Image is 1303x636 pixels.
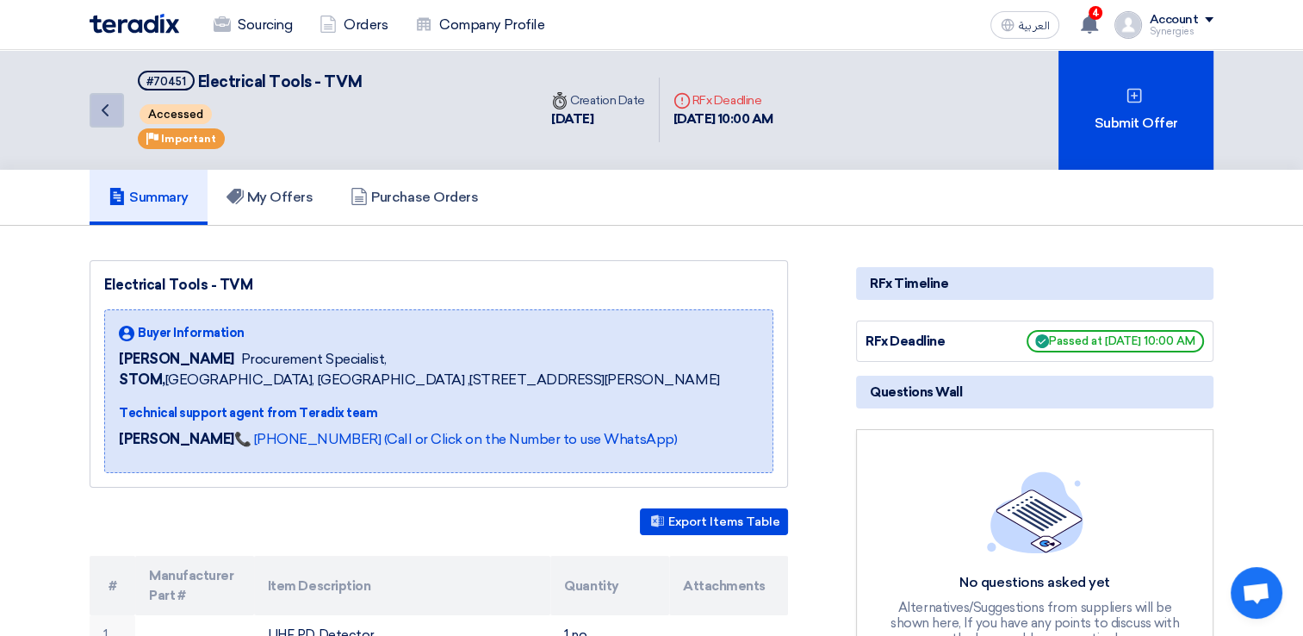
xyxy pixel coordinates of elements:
div: Technical support agent from Teradix team [119,404,719,422]
span: Procurement Specialist, [241,349,387,370]
div: RFx Deadline [673,91,773,109]
div: No questions asked yet [889,574,1182,592]
a: 📞 [PHONE_NUMBER] (Call or Click on the Number to use WhatsApp) [234,431,677,447]
span: [GEOGRAPHIC_DATA], [GEOGRAPHIC_DATA] ,[STREET_ADDRESS][PERSON_NAME] [119,370,719,390]
button: العربية [990,11,1059,39]
b: STOM, [119,371,165,388]
a: Purchase Orders [332,170,497,225]
a: My Offers [208,170,332,225]
a: Company Profile [401,6,558,44]
h5: Summary [109,189,189,206]
span: Buyer Information [138,324,245,342]
a: Open chat [1231,567,1282,619]
a: Summary [90,170,208,225]
img: profile_test.png [1114,11,1142,39]
h5: Purchase Orders [351,189,478,206]
a: Sourcing [200,6,306,44]
span: Questions Wall [870,383,962,402]
span: Accessed [140,104,212,124]
span: Electrical Tools - TVM [198,72,362,91]
th: Attachments [669,556,788,615]
span: 4 [1089,6,1102,20]
img: empty_state_list.svg [987,471,1083,552]
th: # [90,556,135,615]
span: العربية [1018,20,1049,32]
h5: Electrical Tools - TVM [138,71,362,92]
div: Electrical Tools - TVM [104,275,773,296]
strong: [PERSON_NAME] [119,431,234,447]
a: Orders [306,6,401,44]
th: Manufacturer Part # [135,556,254,615]
div: RFx Deadline [866,332,995,352]
span: Important [161,133,216,145]
div: RFx Timeline [856,267,1213,300]
div: Creation Date [551,91,645,109]
div: Submit Offer [1058,50,1213,170]
div: Account [1149,13,1198,28]
div: [DATE] 10:00 AM [673,109,773,129]
div: [DATE] [551,109,645,129]
button: Export Items Table [640,508,788,535]
span: [PERSON_NAME] [119,349,234,370]
div: Synergies [1149,27,1213,36]
h5: My Offers [226,189,313,206]
span: Passed at [DATE] 10:00 AM [1027,330,1204,352]
th: Quantity [550,556,669,615]
img: Teradix logo [90,14,179,34]
th: Item Description [254,556,551,615]
div: #70451 [146,76,186,87]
